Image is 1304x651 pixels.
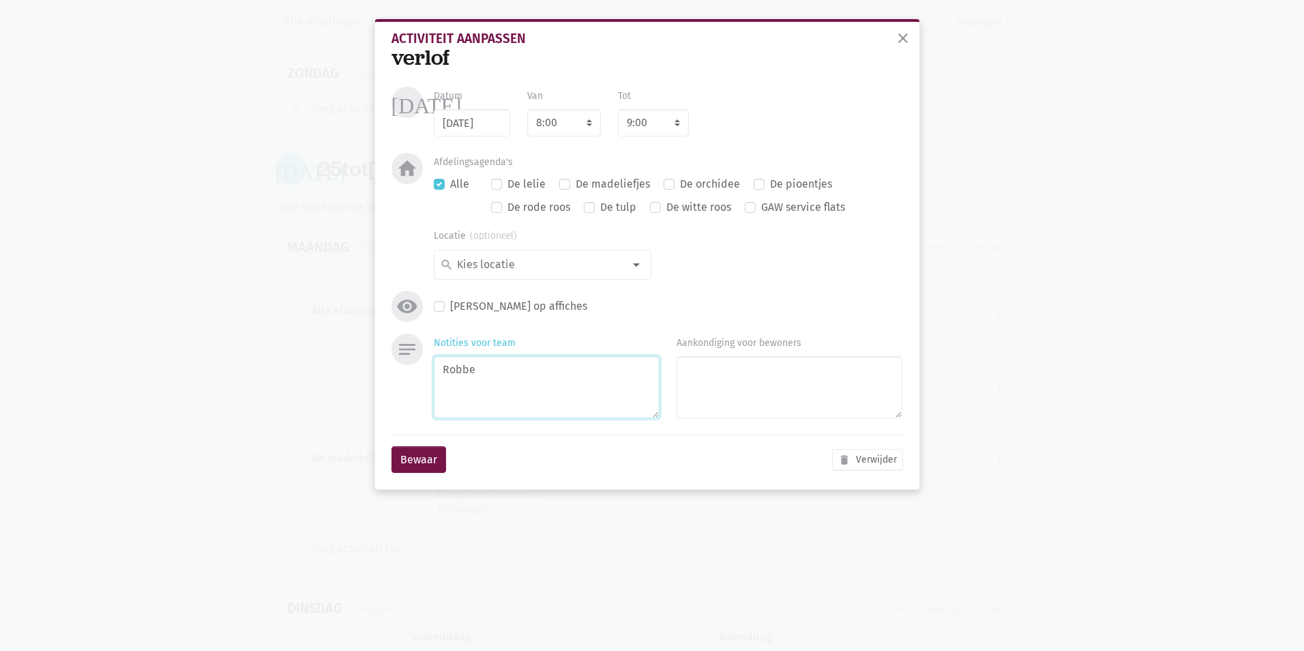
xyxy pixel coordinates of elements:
[391,45,903,70] div: verlof
[666,199,731,216] label: De witte roos
[391,33,903,45] div: Activiteit aanpassen
[450,298,587,315] label: [PERSON_NAME] op affiches
[455,256,623,274] input: Kies locatie
[680,175,740,193] label: De orchidee
[434,155,513,170] label: Afdelingsagenda's
[761,199,845,216] label: GAW service flats
[576,175,650,193] label: De madeliefjes
[677,336,801,351] label: Aankondiging voor bewoners
[507,175,546,193] label: De lelie
[600,199,636,216] label: De tulp
[434,89,462,104] label: Datum
[396,338,418,360] i: notes
[396,295,418,317] i: visibility
[895,30,911,46] span: close
[396,158,418,179] i: home
[450,175,469,193] label: Alle
[434,229,517,244] label: Locatie
[832,449,903,470] button: Verwijder
[838,454,850,466] i: delete
[434,336,516,351] label: Notities voor team
[889,25,917,55] button: sluiten
[770,175,832,193] label: De pioentjes
[391,446,446,474] button: Bewaar
[507,199,570,216] label: De rode roos
[527,89,543,104] label: Van
[391,91,462,113] i: [DATE]
[618,89,631,104] label: Tot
